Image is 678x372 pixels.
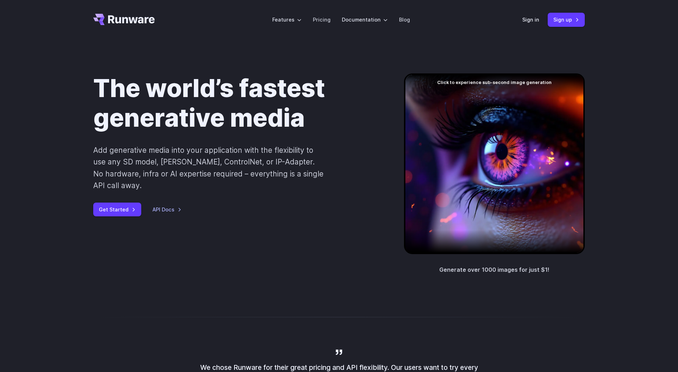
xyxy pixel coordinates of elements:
a: Go to / [93,14,155,25]
p: Generate over 1000 images for just $1! [439,265,549,275]
a: API Docs [153,205,182,214]
p: Add generative media into your application with the flexibility to use any SD model, [PERSON_NAME... [93,144,324,191]
a: Blog [399,16,410,24]
label: Features [272,16,302,24]
a: Get Started [93,203,141,216]
a: Sign up [548,13,585,26]
a: Pricing [313,16,331,24]
h1: The world’s fastest generative media [93,73,381,133]
label: Documentation [342,16,388,24]
a: Sign in [522,16,539,24]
